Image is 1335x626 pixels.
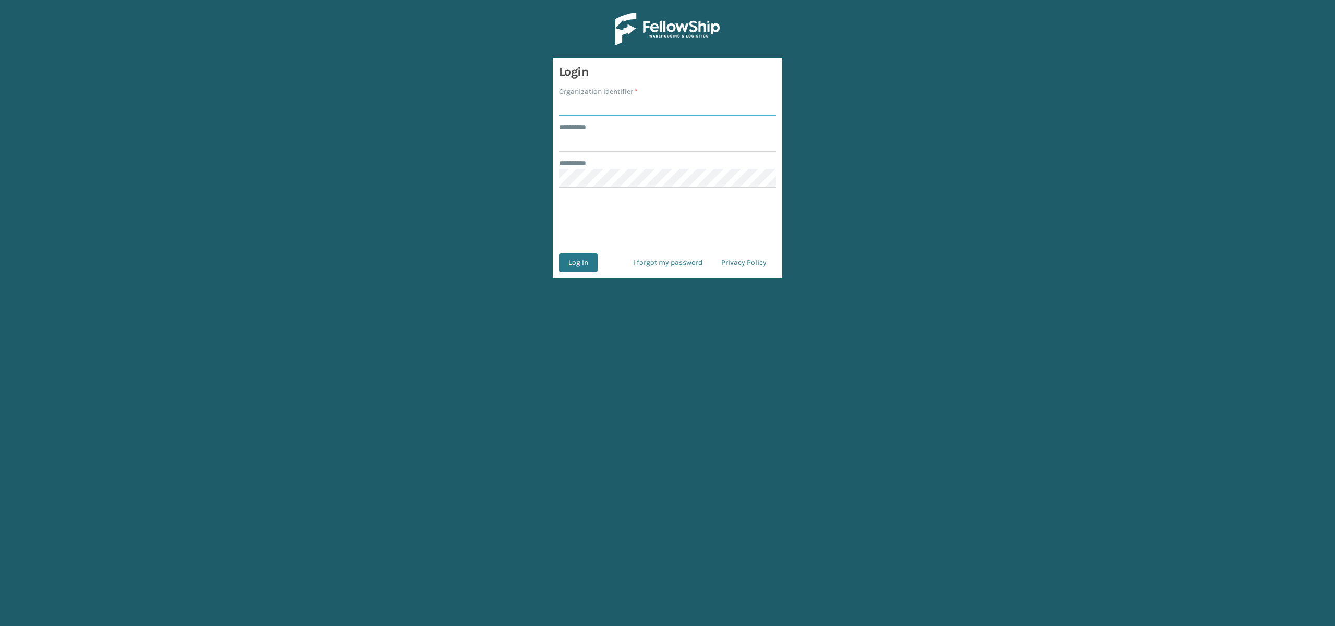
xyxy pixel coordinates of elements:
a: Privacy Policy [712,253,776,272]
iframe: reCAPTCHA [588,200,747,241]
a: I forgot my password [624,253,712,272]
h3: Login [559,64,776,80]
img: Logo [615,13,720,45]
button: Log In [559,253,598,272]
label: Organization Identifier [559,86,638,97]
